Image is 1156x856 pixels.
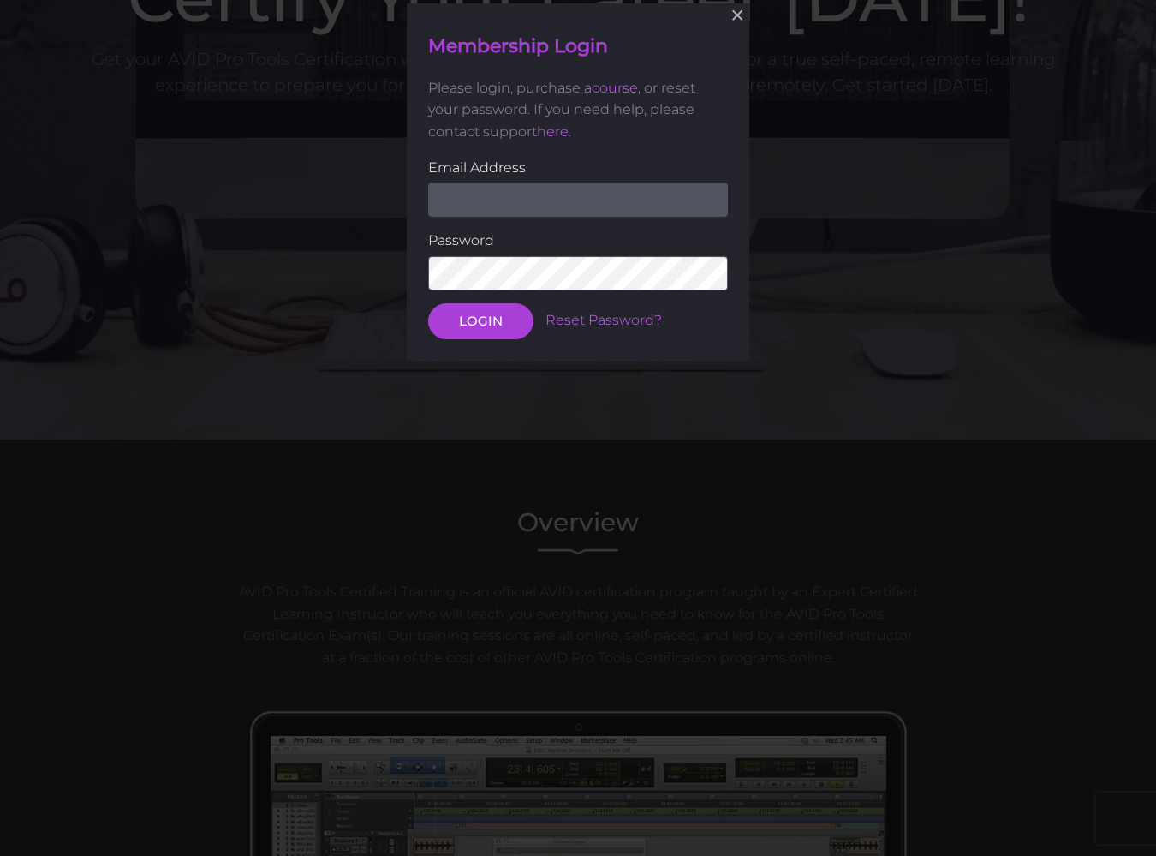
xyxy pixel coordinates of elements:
h4: Membership Login [428,33,728,60]
label: Password [428,230,728,252]
a: here [537,123,569,140]
label: Email Address [428,157,728,179]
a: Reset Password? [545,312,662,328]
button: LOGIN [428,303,533,339]
p: Please login, purchase a , or reset your password. If you need help, please contact support . [428,77,728,143]
a: course [592,80,638,96]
